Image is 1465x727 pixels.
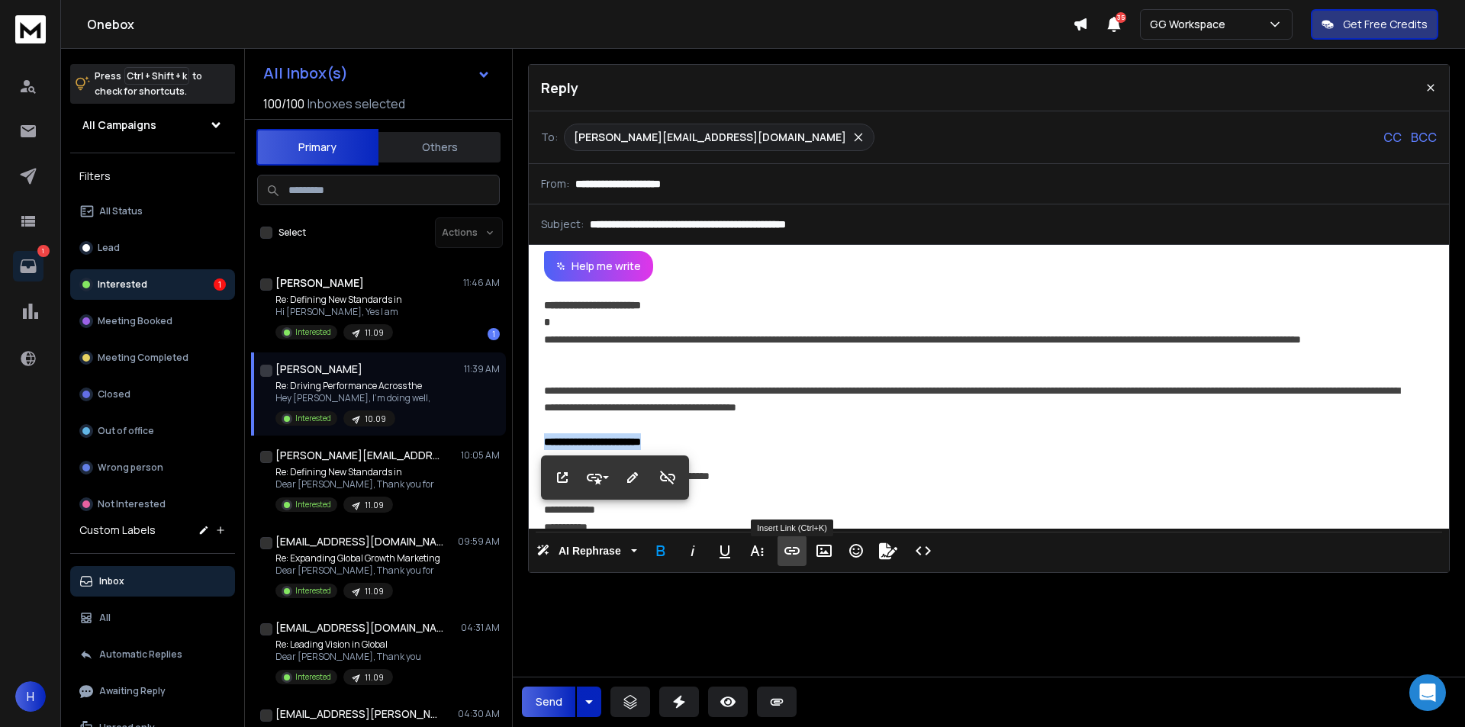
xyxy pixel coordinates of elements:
a: 1 [13,251,43,281]
button: H [15,681,46,712]
div: 1 [214,278,226,291]
p: 11.09 [365,327,384,339]
button: Primary [256,129,378,166]
p: Get Free Credits [1343,17,1428,32]
button: Closed [70,379,235,410]
p: 11:39 AM [464,363,500,375]
p: GG Workspace [1150,17,1232,32]
h1: [EMAIL_ADDRESS][PERSON_NAME][DOMAIN_NAME] [275,706,443,722]
p: Interested [295,499,331,510]
p: [PERSON_NAME][EMAIL_ADDRESS][DOMAIN_NAME] [574,130,846,145]
h1: [PERSON_NAME] [275,362,362,377]
p: 10:05 AM [461,449,500,462]
button: Wrong person [70,452,235,483]
p: Dear [PERSON_NAME], Thank you [275,651,421,663]
p: Interested [295,413,331,424]
h3: Custom Labels [79,523,156,538]
button: Get Free Credits [1311,9,1438,40]
button: Insert Image (Ctrl+P) [810,536,839,566]
button: Meeting Booked [70,306,235,336]
p: Inbox [99,575,124,587]
p: Interested [295,327,331,338]
button: Inbox [70,566,235,597]
p: Reply [541,77,578,98]
p: 1 [37,245,50,257]
button: All Campaigns [70,110,235,140]
p: Re: Leading Vision in Global [275,639,421,651]
button: Unlink [653,462,682,493]
button: Code View [909,536,938,566]
button: Awaiting Reply [70,676,235,706]
p: Interested [295,671,331,683]
h1: [PERSON_NAME][EMAIL_ADDRESS][PERSON_NAME][DOMAIN_NAME] [275,448,443,463]
p: Re: Expanding Global Growth Marketing [275,552,440,565]
p: From: [541,176,569,191]
p: 09:59 AM [458,536,500,548]
p: 10.09 [365,413,386,425]
button: Open Link [548,462,577,493]
p: Re: Defining New Standards in [275,294,402,306]
h1: [PERSON_NAME] [275,275,364,291]
div: Open Intercom Messenger [1409,674,1446,711]
p: Interested [98,278,147,291]
p: 11.09 [365,672,384,684]
p: Dear [PERSON_NAME], Thank you for [275,478,434,491]
h3: Filters [70,166,235,187]
button: Underline (Ctrl+U) [710,536,739,566]
p: Automatic Replies [99,648,182,661]
button: Italic (Ctrl+I) [678,536,707,566]
p: 11.09 [365,586,384,597]
h1: All Campaigns [82,117,156,133]
p: Hey [PERSON_NAME], I’m doing well, [275,392,430,404]
p: Meeting Completed [98,352,188,364]
button: All Inbox(s) [251,58,503,88]
label: Select [279,227,306,239]
p: Not Interested [98,498,166,510]
p: Re: Driving Performance Across the [275,380,430,392]
p: Closed [98,388,130,400]
p: Interested [295,585,331,597]
p: All [99,612,111,624]
p: 11:46 AM [463,277,500,289]
p: Subject: [541,217,584,232]
h3: Inboxes selected [307,95,405,113]
button: Signature [874,536,903,566]
p: Re: Defining New Standards in [275,466,434,478]
p: Lead [98,242,120,254]
h1: All Inbox(s) [263,66,348,81]
p: Meeting Booked [98,315,172,327]
button: Help me write [544,251,653,281]
span: 100 / 100 [263,95,304,113]
p: Wrong person [98,462,163,474]
p: 04:30 AM [458,708,500,720]
button: All [70,603,235,633]
p: 04:31 AM [461,622,500,634]
p: Out of office [98,425,154,437]
button: Emoticons [842,536,871,566]
span: 35 [1116,12,1126,23]
p: BCC [1411,128,1437,146]
p: All Status [99,205,143,217]
p: Awaiting Reply [99,685,166,697]
button: Out of office [70,416,235,446]
p: 11.09 [365,500,384,511]
button: All Status [70,196,235,227]
img: logo [15,15,46,43]
h1: [EMAIL_ADDRESS][DOMAIN_NAME] [275,534,443,549]
button: Not Interested [70,489,235,520]
div: 1 [488,328,500,340]
h1: [EMAIL_ADDRESS][DOMAIN_NAME] [275,620,443,635]
span: AI Rephrase [555,545,624,558]
p: Dear [PERSON_NAME], Thank you for [275,565,440,577]
button: AI Rephrase [533,536,640,566]
p: Press to check for shortcuts. [95,69,202,99]
p: Hi [PERSON_NAME], Yes I am [275,306,402,318]
h1: Onebox [87,15,1073,34]
button: Meeting Completed [70,343,235,373]
p: CC [1383,128,1402,146]
button: Others [378,130,501,164]
div: Insert Link (Ctrl+K) [751,520,833,536]
p: To: [541,130,558,145]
